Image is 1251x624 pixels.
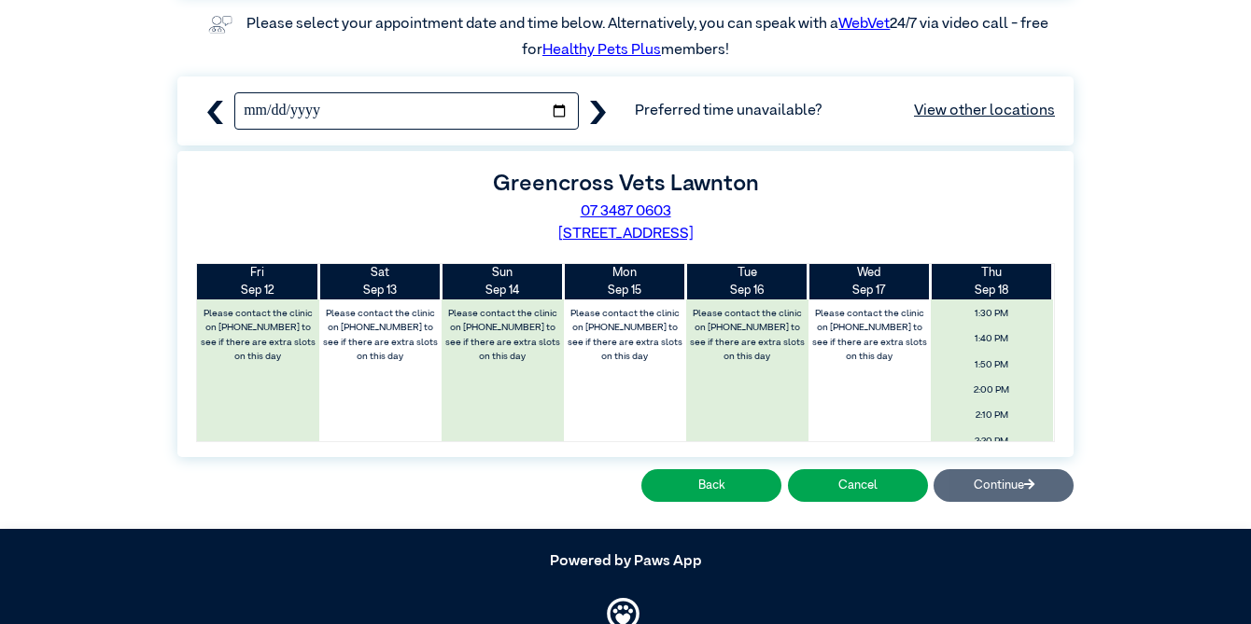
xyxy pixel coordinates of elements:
[687,303,807,367] label: Please contact the clinic on [PHONE_NUMBER] to see if there are extra slots on this day
[319,264,442,299] th: Sep 13
[935,405,1047,426] span: 2:10 PM
[493,173,759,195] label: Greencross Vets Lawnton
[564,264,686,299] th: Sep 15
[203,9,238,39] img: vet
[565,303,684,367] label: Please contact the clinic on [PHONE_NUMBER] to see if there are extra slots on this day
[788,469,928,502] button: Cancel
[935,431,1047,452] span: 2:20 PM
[581,204,671,219] a: 07 3487 0603
[935,328,1047,350] span: 1:40 PM
[686,264,808,299] th: Sep 16
[635,100,1055,122] span: Preferred time unavailable?
[442,264,564,299] th: Sep 14
[321,303,441,367] label: Please contact the clinic on [PHONE_NUMBER] to see if there are extra slots on this day
[177,553,1074,571] h5: Powered by Paws App
[199,303,318,367] label: Please contact the clinic on [PHONE_NUMBER] to see if there are extra slots on this day
[931,264,1053,299] th: Sep 18
[935,303,1047,325] span: 1:30 PM
[558,227,694,242] a: [STREET_ADDRESS]
[443,303,563,367] label: Please contact the clinic on [PHONE_NUMBER] to see if there are extra slots on this day
[542,43,661,58] a: Healthy Pets Plus
[641,469,781,502] button: Back
[197,264,319,299] th: Sep 12
[914,100,1055,122] a: View other locations
[809,303,929,367] label: Please contact the clinic on [PHONE_NUMBER] to see if there are extra slots on this day
[246,17,1051,58] label: Please select your appointment date and time below. Alternatively, you can speak with a 24/7 via ...
[935,380,1047,401] span: 2:00 PM
[935,354,1047,376] span: 1:50 PM
[808,264,931,299] th: Sep 17
[838,17,890,32] a: WebVet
